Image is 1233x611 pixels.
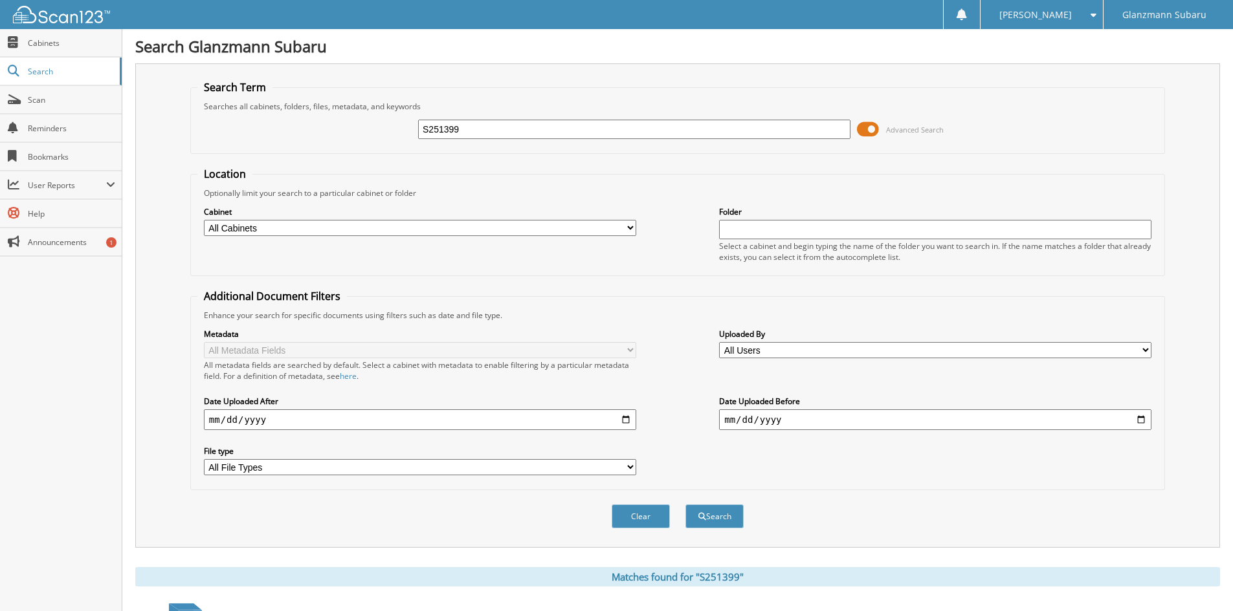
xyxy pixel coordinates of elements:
[719,409,1151,430] input: end
[135,567,1220,586] div: Matches found for "S251399"
[135,36,1220,57] h1: Search Glanzmann Subaru
[28,180,106,191] span: User Reports
[685,504,744,528] button: Search
[886,125,944,134] span: Advanced Search
[106,237,117,248] div: 1
[28,94,115,105] span: Scan
[612,504,670,528] button: Clear
[197,80,272,94] legend: Search Term
[28,123,115,134] span: Reminders
[197,310,1158,321] div: Enhance your search for specific documents using filters such as date and file type.
[197,289,347,303] legend: Additional Document Filters
[999,11,1072,19] span: [PERSON_NAME]
[204,409,636,430] input: start
[204,328,636,339] label: Metadata
[204,396,636,407] label: Date Uploaded After
[13,6,110,23] img: scan123-logo-white.svg
[204,206,636,217] label: Cabinet
[28,38,115,48] span: Cabinets
[28,151,115,162] span: Bookmarks
[28,66,113,77] span: Search
[719,328,1151,339] label: Uploaded By
[28,237,115,248] span: Announcements
[197,167,252,181] legend: Location
[719,241,1151,263] div: Select a cabinet and begin typing the name of the folder you want to search in. If the name match...
[197,188,1158,198] div: Optionally limit your search to a particular cabinet or folder
[197,101,1158,112] div: Searches all cabinets, folders, files, metadata, and keywords
[1122,11,1206,19] span: Glanzmann Subaru
[719,396,1151,407] label: Date Uploaded Before
[204,445,636,456] label: File type
[28,208,115,219] span: Help
[719,206,1151,217] label: Folder
[204,359,636,381] div: All metadata fields are searched by default. Select a cabinet with metadata to enable filtering b...
[340,370,357,381] a: here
